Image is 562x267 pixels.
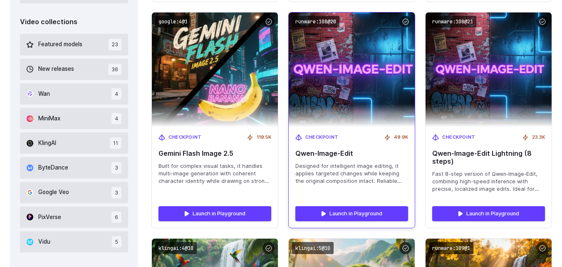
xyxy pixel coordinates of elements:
code: runware:109@1 [429,242,473,254]
span: 119.5K [257,134,271,141]
span: 4 [111,88,121,100]
button: KlingAI 11 [20,132,128,154]
span: 6 [111,212,121,223]
button: Featured models 23 [20,34,128,55]
code: klingai:4@10 [155,242,197,254]
span: MiniMax [38,114,60,123]
span: 49.9K [394,134,408,141]
img: Qwen‑Image‑Edit Lightning (8 steps) [426,12,552,127]
span: New releases [38,65,74,74]
span: Checkpoint [168,134,202,141]
code: google:4@1 [155,16,191,28]
code: runware:108@21 [429,16,476,28]
span: 11 [110,137,121,149]
span: PixVerse [38,213,61,222]
span: 3 [111,187,121,198]
span: Vidu [38,237,50,247]
span: KlingAI [38,139,56,148]
div: Video collections [20,17,128,27]
button: PixVerse 6 [20,207,128,228]
span: Wan [38,90,50,99]
span: 3 [111,162,121,173]
a: Launch in Playground [295,206,408,221]
span: 5 [112,236,121,247]
button: MiniMax 4 [20,108,128,129]
a: Launch in Playground [432,206,545,221]
button: ByteDance 3 [20,157,128,178]
span: Google Veo [38,188,69,197]
button: New releases 36 [20,59,128,80]
img: Gemini Flash Image 2.5 [152,12,278,127]
span: Checkpoint [305,134,339,141]
span: 23.3K [532,134,545,141]
span: Gemini Flash Image 2.5 [158,150,271,157]
span: Built for complex visual tasks, it handles multi-image generation with coherent character identit... [158,162,271,185]
span: 23 [109,39,121,50]
button: Google Veo 3 [20,182,128,203]
code: klingai:5@10 [292,242,334,254]
button: Wan 4 [20,83,128,105]
a: Launch in Playground [158,206,271,221]
span: Designed for intelligent image editing, it applies targeted changes while keeping the original co... [295,162,408,185]
span: 4 [111,113,121,124]
button: Vidu 5 [20,231,128,252]
img: Qwen‑Image‑Edit [282,7,421,133]
span: Featured models [38,40,82,49]
span: Fast 8-step version of Qwen‑Image‑Edit, combining high-speed inference with precise, localized im... [432,170,545,193]
span: 36 [108,64,121,75]
span: Checkpoint [442,134,475,141]
span: Qwen‑Image‑Edit [295,150,408,157]
code: runware:108@20 [292,16,339,28]
span: Qwen‑Image‑Edit Lightning (8 steps) [432,150,545,165]
span: ByteDance [38,163,68,172]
